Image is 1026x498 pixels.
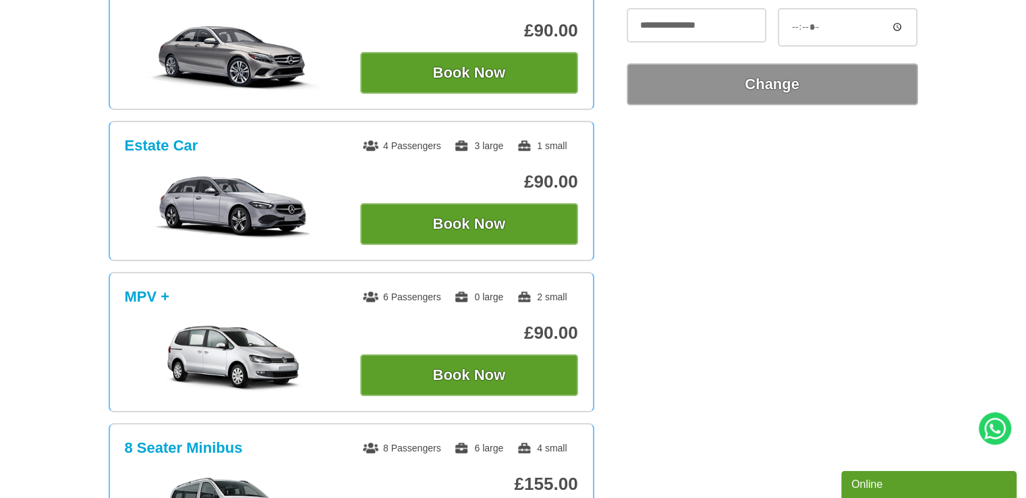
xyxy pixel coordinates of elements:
span: 2 small [517,292,567,302]
img: Estate Car [132,173,335,241]
p: £90.00 [360,171,578,192]
p: £90.00 [360,323,578,343]
h3: MPV + [125,288,170,306]
button: Change [627,63,918,105]
button: Book Now [360,354,578,396]
button: Book Now [360,52,578,94]
span: 1 small [517,140,567,151]
span: 6 large [454,443,503,453]
p: £155.00 [360,474,578,495]
h3: 8 Seater Minibus [125,439,243,457]
span: 4 Passengers [363,140,441,151]
iframe: chat widget [841,468,1019,498]
span: 0 large [454,292,503,302]
span: 8 Passengers [363,443,441,453]
p: £90.00 [360,20,578,41]
img: Business Class [132,22,335,90]
button: Book Now [360,203,578,245]
span: 4 small [517,443,567,453]
span: 6 Passengers [363,292,441,302]
h3: Estate Car [125,137,198,155]
img: MPV + [132,325,335,392]
span: 3 large [454,140,503,151]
